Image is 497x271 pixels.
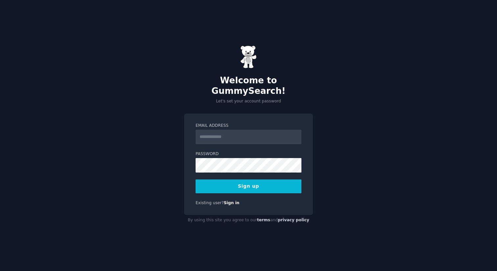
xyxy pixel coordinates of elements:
img: Gummy Bear [240,45,257,68]
label: Password [196,151,301,157]
label: Email Address [196,123,301,129]
div: By using this site you agree to our and [184,215,313,226]
p: Let's set your account password [184,98,313,104]
a: terms [257,218,270,222]
a: Sign in [224,201,240,205]
button: Sign up [196,179,301,193]
h2: Welcome to GummySearch! [184,75,313,96]
a: privacy policy [278,218,309,222]
span: Existing user? [196,201,224,205]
